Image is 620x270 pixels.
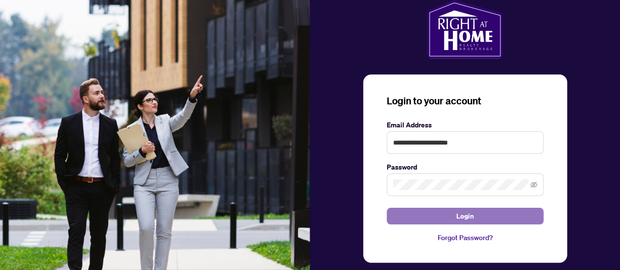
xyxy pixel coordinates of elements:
button: Login [387,208,544,224]
label: Password [387,162,544,172]
span: eye-invisible [530,181,537,188]
a: Forgot Password? [387,232,544,243]
span: Login [456,208,474,224]
label: Email Address [387,120,544,130]
h3: Login to your account [387,94,544,108]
